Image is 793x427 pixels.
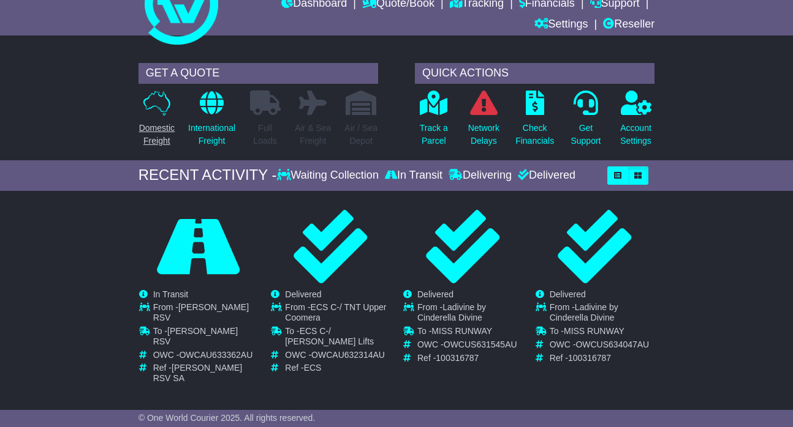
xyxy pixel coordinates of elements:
[138,90,175,154] a: DomesticFreight
[417,326,522,340] td: To -
[620,90,652,154] a: AccountSettings
[550,289,586,299] span: Delivered
[420,122,448,147] p: Track a Parcel
[153,350,258,363] td: OWC -
[417,302,522,326] td: From -
[417,340,522,353] td: OWC -
[571,122,601,147] p: Get Support
[603,15,655,35] a: Reseller
[446,169,515,182] div: Delivering
[417,353,522,363] td: Ref -
[515,90,555,154] a: CheckFinancials
[285,350,390,363] td: OWC -
[153,363,258,384] td: Ref -
[188,90,236,154] a: InternationalFreight
[415,63,655,84] div: QUICK ACTIONS
[515,122,554,147] p: Check Financials
[344,122,378,147] p: Air / Sea Depot
[417,302,486,322] span: Ladivine by Cinderella Divine
[250,122,281,147] p: Full Loads
[277,169,382,182] div: Waiting Collection
[431,326,492,336] span: MISS RUNWAY
[550,340,655,353] td: OWC -
[285,326,374,346] span: ECS C-/ [PERSON_NAME] Lifts
[564,326,624,336] span: MISS RUNWAY
[550,353,655,363] td: Ref -
[417,289,453,299] span: Delivered
[534,15,588,35] a: Settings
[138,63,378,84] div: GET A QUOTE
[468,122,499,147] p: Network Delays
[304,363,322,373] span: ECS
[419,90,449,154] a: Track aParcel
[515,169,575,182] div: Delivered
[153,326,258,350] td: To -
[285,326,390,350] td: To -
[153,289,189,299] span: In Transit
[285,289,321,299] span: Delivered
[568,353,611,363] span: 100316787
[153,302,258,326] td: From -
[153,326,238,346] span: [PERSON_NAME] RSV
[139,122,175,147] p: Domestic Freight
[153,302,249,322] span: [PERSON_NAME] RSV
[179,350,252,360] span: OWCAU633362AU
[550,302,618,322] span: Ladivine by Cinderella Divine
[311,350,385,360] span: OWCAU632314AU
[620,122,651,147] p: Account Settings
[138,413,316,423] span: © One World Courier 2025. All rights reserved.
[550,326,655,340] td: To -
[570,90,601,154] a: GetSupport
[444,340,517,349] span: OWCUS631545AU
[138,166,277,184] div: RECENT ACTIVITY -
[188,122,235,147] p: International Freight
[153,363,242,383] span: [PERSON_NAME] RSV SA
[468,90,500,154] a: NetworkDelays
[550,302,655,326] td: From -
[285,363,390,373] td: Ref -
[285,302,386,322] span: ECS C-/ TNT Upper Coomera
[295,122,331,147] p: Air & Sea Freight
[436,353,479,363] span: 100316787
[575,340,649,349] span: OWCUS634047AU
[382,169,446,182] div: In Transit
[285,302,390,326] td: From -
